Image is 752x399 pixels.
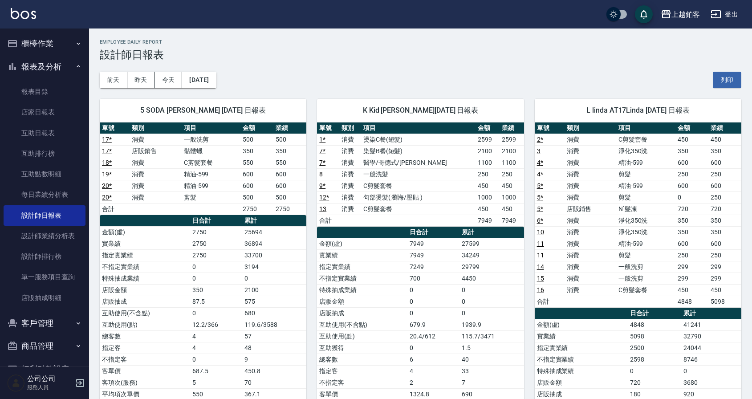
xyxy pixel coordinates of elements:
[317,365,407,377] td: 指定客
[361,122,476,134] th: 項目
[708,249,741,261] td: 250
[407,342,459,354] td: 0
[476,203,500,215] td: 450
[708,145,741,157] td: 350
[130,168,182,180] td: 消費
[537,228,544,236] a: 10
[4,184,85,205] a: 每日業績分析表
[273,134,306,145] td: 500
[708,134,741,145] td: 450
[500,122,524,134] th: 業績
[100,273,190,284] td: 特殊抽成業績
[130,157,182,168] td: 消費
[628,330,681,342] td: 5098
[675,145,708,157] td: 350
[190,296,242,307] td: 87.5
[4,312,85,335] button: 客戶管理
[317,330,407,342] td: 互助使用(點)
[190,330,242,342] td: 4
[317,377,407,388] td: 不指定客
[110,106,296,115] span: 5 SODA [PERSON_NAME] [DATE] 日報表
[535,354,628,365] td: 不指定實業績
[242,273,306,284] td: 0
[190,377,242,388] td: 5
[565,261,616,273] td: 消費
[476,168,500,180] td: 250
[4,102,85,122] a: 店家日報表
[628,365,681,377] td: 0
[681,308,741,319] th: 累計
[317,122,339,134] th: 單號
[100,122,130,134] th: 單號
[317,319,407,330] td: 互助使用(不含點)
[476,157,500,168] td: 1100
[681,377,741,388] td: 3680
[4,288,85,308] a: 店販抽成明細
[500,134,524,145] td: 2599
[100,249,190,261] td: 指定實業績
[671,9,700,20] div: 上越鉑客
[535,122,565,134] th: 單號
[190,365,242,377] td: 687.5
[317,284,407,296] td: 特殊抽成業績
[459,284,524,296] td: 0
[407,354,459,365] td: 6
[190,261,242,273] td: 0
[675,168,708,180] td: 250
[190,307,242,319] td: 0
[565,249,616,261] td: 消費
[361,203,476,215] td: C剪髮套餐
[190,238,242,249] td: 2750
[535,296,565,307] td: 合計
[565,157,616,168] td: 消費
[339,180,361,191] td: 消費
[616,261,676,273] td: 一般洗剪
[100,49,741,61] h3: 設計師日報表
[500,215,524,226] td: 7949
[537,275,544,282] a: 15
[242,215,306,227] th: 累計
[476,145,500,157] td: 2100
[635,5,653,23] button: save
[273,145,306,157] td: 350
[240,134,273,145] td: 500
[273,157,306,168] td: 550
[565,238,616,249] td: 消費
[240,191,273,203] td: 500
[616,122,676,134] th: 項目
[242,377,306,388] td: 70
[339,134,361,145] td: 消費
[4,205,85,226] a: 設計師日報表
[4,164,85,184] a: 互助點數明細
[100,330,190,342] td: 總客數
[4,267,85,287] a: 單一服務項目查詢
[657,5,703,24] button: 上越鉑客
[100,296,190,307] td: 店販抽成
[240,157,273,168] td: 550
[4,55,85,78] button: 報表及分析
[616,168,676,180] td: 剪髮
[100,354,190,365] td: 不指定客
[476,191,500,203] td: 1000
[100,122,306,215] table: a dense table
[681,330,741,342] td: 32790
[476,180,500,191] td: 450
[565,122,616,134] th: 類別
[675,134,708,145] td: 450
[190,342,242,354] td: 4
[242,342,306,354] td: 48
[273,203,306,215] td: 2750
[407,377,459,388] td: 2
[242,238,306,249] td: 36894
[240,203,273,215] td: 2750
[628,308,681,319] th: 日合計
[500,168,524,180] td: 250
[476,215,500,226] td: 7949
[7,374,25,392] img: Person
[535,330,628,342] td: 實業績
[535,377,628,388] td: 店販金額
[407,296,459,307] td: 0
[190,249,242,261] td: 2750
[535,365,628,377] td: 特殊抽成業績
[616,145,676,157] td: 淨化350洗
